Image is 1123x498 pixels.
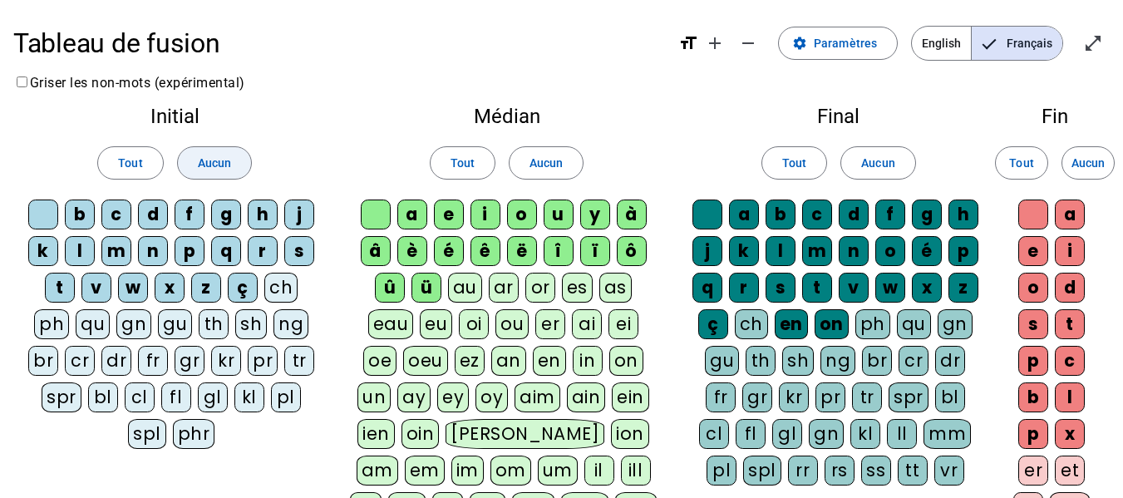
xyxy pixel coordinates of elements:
div: br [28,346,58,376]
span: English [912,27,971,60]
div: o [875,236,905,266]
div: o [507,200,537,229]
div: j [284,200,314,229]
div: an [491,346,526,376]
div: et [1055,456,1085,486]
div: tr [852,382,882,412]
div: ê [470,236,500,266]
div: c [802,200,832,229]
div: cr [65,346,95,376]
button: Aucun [1061,146,1115,180]
div: ng [820,346,855,376]
div: t [45,273,75,303]
div: y [580,200,610,229]
div: oin [401,419,440,449]
div: ey [437,382,469,412]
span: Aucun [861,153,894,173]
div: oeu [403,346,448,376]
div: q [692,273,722,303]
div: p [948,236,978,266]
div: bl [88,382,118,412]
div: p [175,236,204,266]
h2: Final [691,106,987,126]
div: ph [855,309,890,339]
div: tr [284,346,314,376]
div: th [746,346,776,376]
div: ï [580,236,610,266]
div: im [451,456,484,486]
div: à [617,200,647,229]
div: s [766,273,795,303]
div: ar [489,273,519,303]
div: b [65,200,95,229]
div: eu [420,309,452,339]
div: aim [515,382,560,412]
div: i [470,200,500,229]
div: ç [228,273,258,303]
div: p [1018,346,1048,376]
div: x [912,273,942,303]
div: d [138,200,168,229]
button: Tout [761,146,827,180]
div: un [357,382,391,412]
div: é [434,236,464,266]
div: gn [809,419,844,449]
div: v [839,273,869,303]
div: sh [782,346,814,376]
div: ô [617,236,647,266]
div: ein [612,382,649,412]
div: phr [173,419,215,449]
div: ë [507,236,537,266]
div: x [155,273,185,303]
div: ei [608,309,638,339]
div: a [397,200,427,229]
mat-icon: add [705,33,725,53]
span: Aucun [529,153,563,173]
div: es [562,273,593,303]
span: Tout [118,153,142,173]
button: Entrer en plein écran [1076,27,1110,60]
div: v [81,273,111,303]
div: cl [125,382,155,412]
div: ç [698,309,728,339]
div: a [729,200,759,229]
div: k [28,236,58,266]
div: on [815,309,849,339]
div: g [211,200,241,229]
div: em [405,456,445,486]
div: gu [158,309,192,339]
div: eau [368,309,414,339]
div: qu [897,309,931,339]
button: Tout [995,146,1048,180]
input: Griser les non-mots (expérimental) [17,76,27,87]
div: gl [198,382,228,412]
div: m [101,236,131,266]
div: b [766,200,795,229]
div: r [729,273,759,303]
div: g [912,200,942,229]
div: or [525,273,555,303]
span: Paramètres [814,33,877,53]
div: pr [815,382,845,412]
button: Diminuer la taille de la police [731,27,765,60]
div: pr [248,346,278,376]
div: q [211,236,241,266]
div: t [1055,309,1085,339]
div: ü [411,273,441,303]
div: ez [455,346,485,376]
div: ay [397,382,431,412]
mat-icon: format_size [678,33,698,53]
div: pl [271,382,301,412]
div: h [948,200,978,229]
button: Augmenter la taille de la police [698,27,731,60]
div: o [1018,273,1048,303]
div: fr [706,382,736,412]
h1: Tableau de fusion [13,17,665,70]
mat-icon: settings [792,36,807,51]
span: Tout [451,153,475,173]
button: Tout [430,146,495,180]
div: î [544,236,574,266]
div: sh [235,309,267,339]
div: gr [175,346,204,376]
div: gu [705,346,739,376]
